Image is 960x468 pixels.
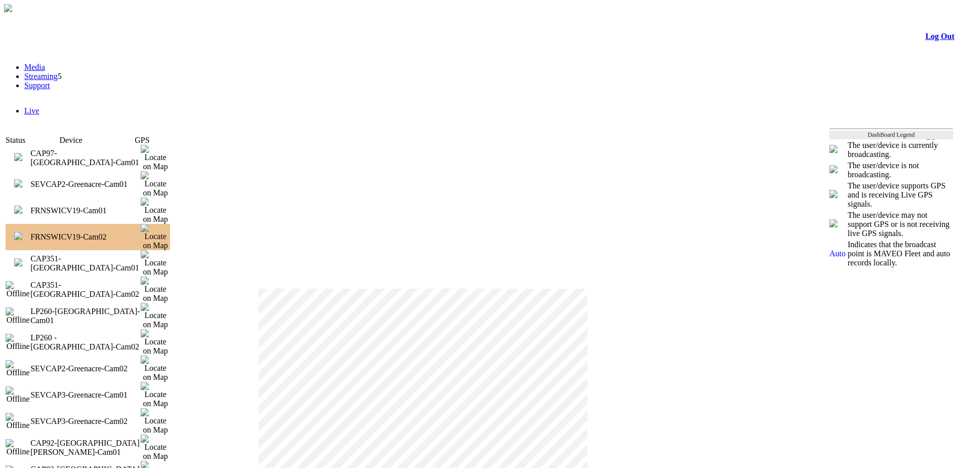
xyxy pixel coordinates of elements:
[30,171,141,198] td: SEVCAP2-Greenacre-Cam01
[14,154,22,163] a: 0 viewers
[829,219,838,227] img: crosshair_gray.png
[141,329,170,356] img: Locate on Map
[30,198,141,224] td: FRNSWICV19-Cam01
[141,382,170,408] img: Locate on Map
[6,307,30,325] img: Offline
[30,382,141,408] td: SEVCAP3-Greenacre-Cam01
[24,81,50,90] a: Support
[6,281,30,298] img: Offline
[14,179,22,187] img: miniPlay.png
[14,180,22,189] a: 0 viewers
[6,439,30,456] img: Offline
[829,249,846,258] span: Auto
[829,165,838,173] img: miniNoPlay.png
[6,334,30,351] img: Offline
[785,132,906,140] span: Welcome, [PERSON_NAME] (General User)
[30,250,141,277] td: CAP351-Bateau Bay-Cam01
[141,171,170,198] img: Locate on Map
[24,106,39,115] a: Live
[14,258,22,266] img: miniPlay.png
[926,32,954,41] a: Log Out
[30,329,141,356] td: LP260 - Newcastle-Cam02
[141,250,170,277] img: Locate on Map
[847,181,953,209] td: The user/device supports GPS and is receiving Live GPS signals.
[141,435,170,461] img: Locate on Map
[141,198,170,224] img: Locate on Map
[60,136,122,145] td: Device
[30,408,141,435] td: SEVCAP3-Greenacre-Cam02
[14,206,22,214] img: miniPlay.png
[847,210,953,239] td: The user/device may not support GPS or is not receiving live GPS signals.
[30,435,141,461] td: CAP92-St Andrews-Cam01
[141,356,170,382] img: Locate on Map
[141,224,170,250] img: Locate on Map
[14,232,22,240] img: miniPlay.png
[141,277,170,303] img: Locate on Map
[141,303,170,329] img: Locate on Map
[847,161,953,180] td: The user/device is not broadcasting.
[4,4,12,12] img: arrow-3.png
[6,386,30,404] img: Offline
[14,233,22,242] a: 0 viewers
[829,145,838,153] img: miniPlay.png
[847,140,953,160] td: The user/device is currently broadcasting.
[14,153,22,161] img: miniPlay.png
[847,240,953,268] td: Indicates that the broadcast point is MAVEO Fleet and auto records locally.
[6,360,30,377] img: Offline
[24,63,45,71] a: Media
[30,224,141,250] td: FRNSWICV19-Cam02
[58,72,62,81] span: 5
[6,136,60,145] td: Status
[6,413,30,430] img: Offline
[30,277,141,303] td: CAP351-Bateau Bay-Cam02
[30,356,141,382] td: SEVCAP2-Greenacre-Cam02
[30,145,141,171] td: CAP97-Huntingwood-Cam01
[14,207,22,215] a: 0 viewers
[122,136,162,145] td: GPS
[30,303,141,329] td: LP260-Newcastle-Cam01
[141,145,170,171] img: Locate on Map
[24,72,58,81] a: Streaming
[829,190,838,198] img: crosshair_blue.png
[829,131,953,139] td: DashBoard Legend
[141,408,170,435] img: Locate on Map
[14,259,22,268] a: 0 viewers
